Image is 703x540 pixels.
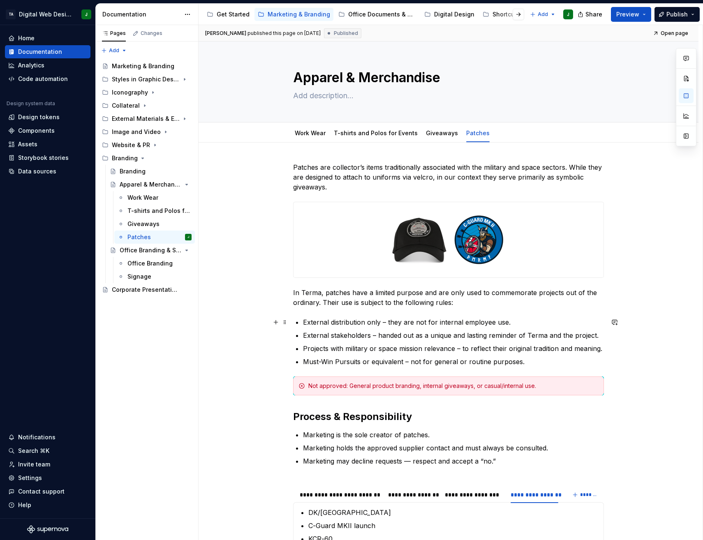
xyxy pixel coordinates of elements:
span: Share [585,10,602,18]
p: Marketing is the sole creator of patches. [303,430,604,440]
button: Share [573,7,608,22]
div: Marketing & Branding [112,62,174,70]
div: Not approved: General product branding, internal giveaways, or casual/internal use. [308,382,599,390]
p: Marketing may decline requests — respect and accept a “no.” [303,456,604,476]
div: Analytics [18,61,44,69]
div: Invite team [18,460,50,468]
div: Documentation [102,10,180,18]
div: Office Documents & Materials [348,10,416,18]
span: Published [334,30,358,37]
p: Projects with military or space mission relevance – to reflect their original tradition and meaning. [303,344,604,353]
button: Search ⌘K [5,444,90,457]
a: Marketing & Branding [254,8,333,21]
div: Digital Design [434,10,474,18]
div: Work Wear [291,124,329,141]
svg: Supernova Logo [27,525,68,533]
a: Code automation [5,72,90,85]
a: Documentation [5,45,90,58]
div: J [567,11,569,18]
a: T-shirts and Polos for Events [114,204,195,217]
a: Office Documents & Materials [335,8,419,21]
div: Page tree [203,6,526,23]
div: Collateral [112,102,140,110]
div: Styles in Graphic Design & Marketing [112,75,180,83]
div: Get Started [217,10,250,18]
a: Home [5,32,90,45]
div: Pages [102,30,126,37]
div: Help [18,501,31,509]
div: Design system data [7,100,55,107]
div: Image and Video [112,128,161,136]
p: C-Guard MKII launch [308,521,599,531]
a: Assets [5,138,90,151]
div: Page tree [99,60,195,296]
div: T-shirts and Polos for Events [331,124,421,141]
div: Storybook stories [18,154,69,162]
button: Add [99,45,129,56]
a: Apparel & Merchandise [106,178,195,191]
div: Marketing & Branding [268,10,330,18]
p: Must-Win Pursuits or equivalent – not for general or routine purposes. [303,357,604,367]
a: Open page [650,28,692,39]
div: Office Branding & Signage [120,246,182,254]
div: Patches [463,124,493,141]
a: Marketing & Branding [99,60,195,73]
a: Corporate Presentations [99,283,195,296]
button: Contact support [5,485,90,498]
div: Assets [18,140,37,148]
a: Branding [106,165,195,178]
a: Work Wear [295,129,326,136]
a: Design tokens [5,111,90,124]
textarea: Apparel & Merchandise [291,68,602,88]
div: Website & PR [99,138,195,152]
a: Components [5,124,90,137]
div: TA [6,9,16,19]
div: Search ⌘K [18,447,49,455]
div: Contact support [18,487,65,496]
div: External Materials & Exhibitions [112,115,180,123]
span: [PERSON_NAME] [205,30,246,37]
span: Publish [666,10,688,18]
div: Work Wear [127,194,158,202]
div: External Materials & Exhibitions [99,112,195,125]
div: Branding [99,152,195,165]
div: Branding [112,154,138,162]
p: Marketing holds the approved supplier contact and must always be consulted. [303,443,604,453]
a: PatchesJ [114,231,195,244]
h2: Process & Responsibility [293,410,604,423]
div: Image and Video [99,125,195,138]
a: Invite team [5,458,90,471]
a: Work Wear [114,191,195,204]
div: Code automation [18,75,68,83]
div: Home [18,34,35,42]
p: External stakeholders – handed out as a unique and lasting reminder of Terma and the project. [303,330,604,340]
span: Add [109,47,119,54]
div: Design tokens [18,113,60,121]
button: Publish [654,7,700,22]
div: Documentation [18,48,62,56]
div: T-shirts and Polos for Events [127,207,190,215]
div: Iconography [99,86,195,99]
button: Add [527,9,558,20]
div: Iconography [112,88,148,97]
a: Shortcuts [479,8,523,21]
div: Signage [127,272,151,281]
p: Patches are collector’s items traditionally associated with the military and space sectors. While... [293,162,604,192]
div: Changes [141,30,162,37]
div: Components [18,127,55,135]
div: Settings [18,474,42,482]
a: Office Branding & Signage [106,244,195,257]
div: Styles in Graphic Design & Marketing [99,73,195,86]
span: Add [538,11,548,18]
div: Shortcuts [493,10,520,18]
img: b6769920-4e99-46d2-bbeb-8dea3e667228.png [372,202,525,277]
a: Office Branding [114,257,195,270]
a: Settings [5,471,90,485]
button: Help [5,498,90,512]
a: T-shirts and Polos for Events [334,129,418,136]
div: Apparel & Merchandise [120,180,182,189]
a: Analytics [5,59,90,72]
p: In Terma, patches have a limited purpose and are only used to commemorate projects out of the ord... [293,288,604,307]
div: Giveaways [423,124,461,141]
